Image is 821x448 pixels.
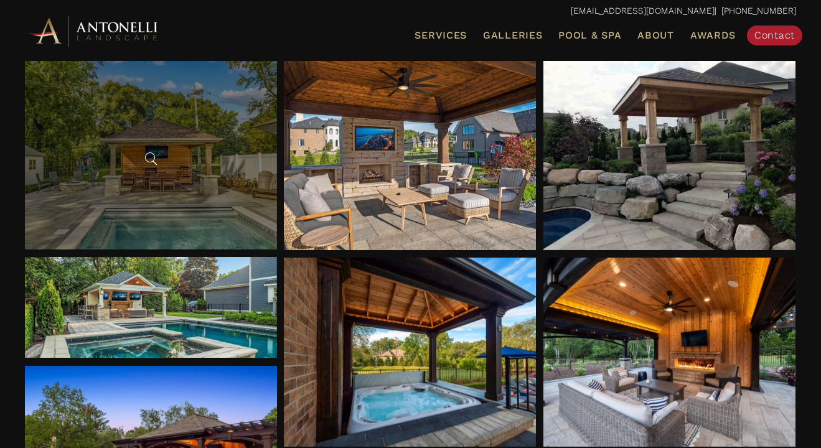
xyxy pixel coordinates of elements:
span: Contact [754,29,795,41]
img: Antonelli Horizontal Logo [25,14,162,48]
a: Awards [685,27,741,44]
a: [EMAIL_ADDRESS][DOMAIN_NAME] [571,6,715,16]
a: Contact [747,26,802,45]
span: Awards [690,29,736,41]
a: Galleries [478,27,547,44]
span: About [637,30,674,40]
p: | [PHONE_NUMBER] [25,3,796,19]
span: Pool & Spa [558,29,621,41]
span: Galleries [483,29,542,41]
span: Services [415,30,467,40]
a: Pool & Spa [553,27,626,44]
a: Services [410,27,472,44]
a: About [632,27,679,44]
